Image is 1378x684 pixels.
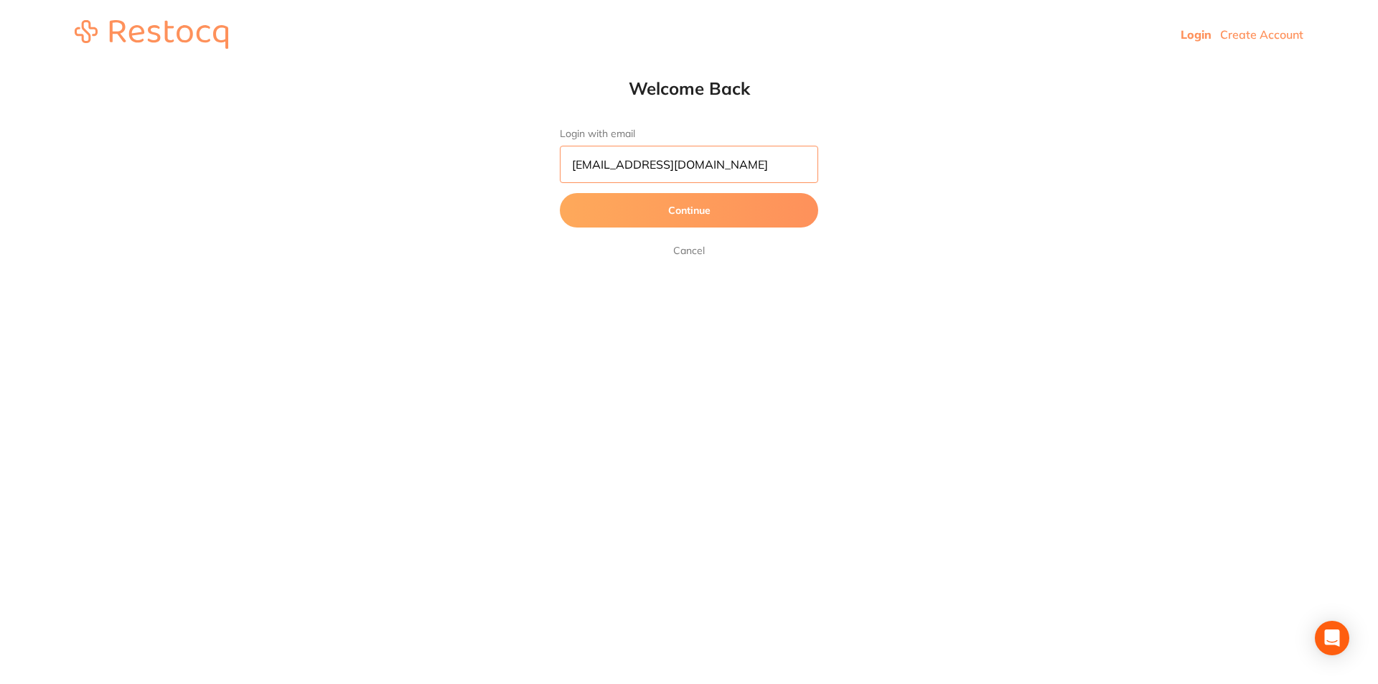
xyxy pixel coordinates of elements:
[75,20,228,49] img: restocq_logo.svg
[1181,27,1211,42] a: Login
[560,193,818,228] button: Continue
[531,78,847,99] h1: Welcome Back
[1315,621,1349,655] div: Open Intercom Messenger
[670,242,708,259] a: Cancel
[560,128,818,140] label: Login with email
[1220,27,1303,42] a: Create Account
